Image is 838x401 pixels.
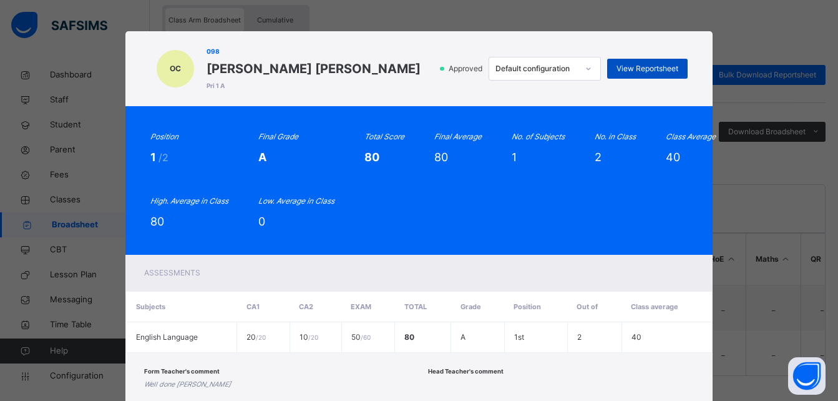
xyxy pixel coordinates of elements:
[631,302,678,311] span: Class average
[258,196,334,205] i: Low. Average in Class
[258,132,298,141] i: Final Grade
[258,215,265,228] span: 0
[170,63,181,74] span: OC
[364,132,404,141] i: Total Score
[616,63,678,74] span: View Reportsheet
[512,151,517,164] span: 1
[258,151,266,164] span: A
[150,132,178,141] i: Position
[136,302,165,311] span: Subjects
[595,151,602,164] span: 2
[788,357,826,395] button: Open asap
[428,368,504,375] span: Head Teacher's comment
[434,151,448,164] span: 80
[150,196,228,205] i: High. Average in Class
[207,59,421,78] span: [PERSON_NAME] [PERSON_NAME]
[361,334,371,341] span: / 60
[144,380,231,389] i: Well done [PERSON_NAME]
[514,302,541,311] span: Position
[666,151,680,164] span: 40
[351,332,371,342] span: 50
[300,332,318,342] span: 10
[246,302,260,311] span: CA1
[207,81,421,91] span: Pri 1 A
[495,63,578,74] div: Default configuration
[136,332,198,342] span: English Language
[434,132,482,141] i: Final Average
[256,334,266,341] span: / 20
[460,302,481,311] span: Grade
[364,151,379,164] span: 80
[351,302,371,311] span: EXAM
[514,332,524,342] span: 1st
[577,302,598,311] span: Out of
[404,302,427,311] span: Total
[577,332,582,342] span: 2
[207,47,421,56] span: 098
[144,268,200,277] span: Assessments
[150,151,158,164] span: 1
[631,332,641,342] span: 40
[308,334,318,341] span: / 20
[666,132,716,141] i: Class Average
[460,332,465,342] span: A
[404,332,414,342] span: 80
[595,132,636,141] i: No. in Class
[299,302,313,311] span: CA2
[512,132,565,141] i: No. of Subjects
[144,368,220,375] span: Form Teacher's comment
[447,63,486,74] span: Approved
[246,332,266,342] span: 20
[150,215,164,228] span: 80
[158,151,168,164] span: /2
